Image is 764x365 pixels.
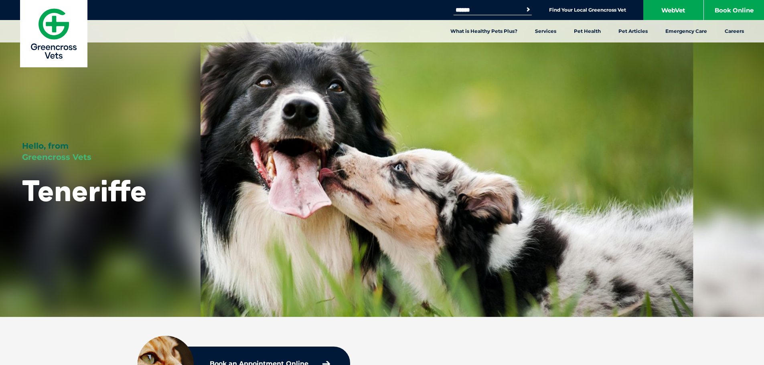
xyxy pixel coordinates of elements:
[565,20,610,42] a: Pet Health
[549,7,626,13] a: Find Your Local Greencross Vet
[22,152,91,162] span: Greencross Vets
[610,20,657,42] a: Pet Articles
[524,6,532,14] button: Search
[22,175,147,206] h1: Teneriffe
[442,20,526,42] a: What is Healthy Pets Plus?
[716,20,753,42] a: Careers
[22,141,69,151] span: Hello, from
[657,20,716,42] a: Emergency Care
[526,20,565,42] a: Services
